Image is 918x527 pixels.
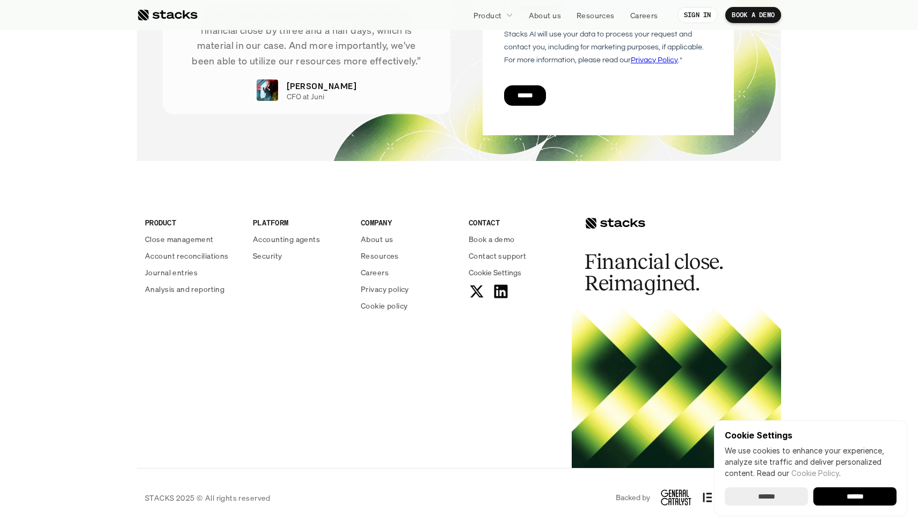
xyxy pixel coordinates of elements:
a: Careers [624,5,665,25]
p: Cookie policy [361,300,407,311]
a: Analysis and reporting [145,283,240,295]
h2: Financial close. Reimagined. [585,251,746,294]
p: Journal entries [145,267,198,278]
p: Backed by [616,493,650,502]
a: Cookie Policy [791,469,839,478]
a: About us [522,5,567,25]
p: [PERSON_NAME] [287,79,356,92]
p: Book a demo [469,233,515,245]
p: Cookie Settings [725,431,897,440]
a: Cookie policy [361,300,456,311]
a: Contact support [469,250,564,261]
p: Security [253,250,282,261]
span: Read our . [757,469,841,478]
span: Cookie Settings [469,267,521,278]
p: Account reconciliations [145,250,229,261]
p: Privacy policy [361,283,409,295]
p: Accounting agents [253,233,320,245]
p: Resources [577,10,615,21]
p: Analysis and reporting [145,283,224,295]
a: Careers [361,267,456,278]
a: Resources [361,250,456,261]
p: Contact support [469,250,526,261]
p: CFO at Juni [287,92,324,101]
a: Privacy policy [361,283,456,295]
p: We use cookies to enhance your experience, analyze site traffic and deliver personalized content. [725,445,897,479]
a: Close management [145,233,240,245]
p: Resources [361,250,399,261]
a: Journal entries [145,267,240,278]
a: BOOK A DEMO [725,7,781,23]
p: “Since using Stacks, we've reduced the time to financial close by three and a half days, which is... [179,7,434,69]
p: STACKS 2025 © All rights reserved [145,492,271,503]
p: Careers [630,10,658,21]
a: SIGN IN [677,7,718,23]
p: About us [529,10,561,21]
p: Careers [361,267,389,278]
p: PRODUCT [145,217,240,228]
a: Privacy Policy [127,248,174,256]
p: BOOK A DEMO [732,11,775,19]
a: About us [361,233,456,245]
a: Book a demo [469,233,564,245]
p: CONTACT [469,217,564,228]
a: Account reconciliations [145,250,240,261]
p: About us [361,233,393,245]
a: Accounting agents [253,233,348,245]
a: Resources [570,5,621,25]
button: Cookie Trigger [469,267,521,278]
p: Product [473,10,502,21]
p: Close management [145,233,214,245]
p: PLATFORM [253,217,348,228]
a: Security [253,250,348,261]
p: SIGN IN [684,11,711,19]
p: COMPANY [361,217,456,228]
